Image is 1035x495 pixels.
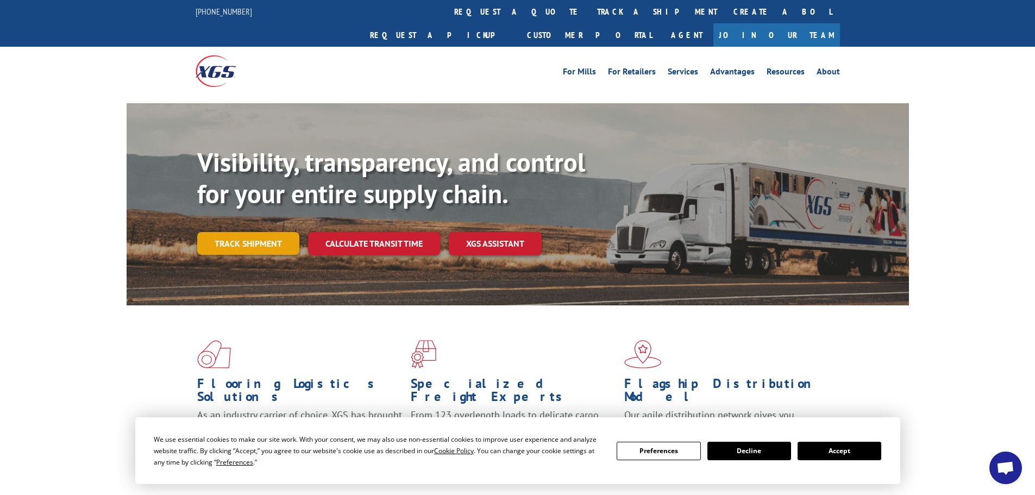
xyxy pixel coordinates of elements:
a: Track shipment [197,232,299,255]
a: Advantages [710,67,755,79]
a: Join Our Team [713,23,840,47]
a: For Mills [563,67,596,79]
div: Cookie Consent Prompt [135,417,900,484]
a: Calculate transit time [308,232,440,255]
a: About [817,67,840,79]
img: xgs-icon-total-supply-chain-intelligence-red [197,340,231,368]
span: As an industry carrier of choice, XGS has brought innovation and dedication to flooring logistics... [197,409,402,447]
a: For Retailers [608,67,656,79]
span: Our agile distribution network gives you nationwide inventory management on demand. [624,409,824,434]
a: XGS ASSISTANT [449,232,542,255]
img: xgs-icon-flagship-distribution-model-red [624,340,662,368]
h1: Specialized Freight Experts [411,377,616,409]
b: Visibility, transparency, and control for your entire supply chain. [197,145,585,210]
p: From 123 overlength loads to delicate cargo, our experienced staff knows the best way to move you... [411,409,616,457]
a: Request a pickup [362,23,519,47]
button: Preferences [617,442,700,460]
a: Agent [660,23,713,47]
h1: Flooring Logistics Solutions [197,377,403,409]
span: Preferences [216,458,253,467]
a: Services [668,67,698,79]
a: [PHONE_NUMBER] [196,6,252,17]
span: Cookie Policy [434,446,474,455]
h1: Flagship Distribution Model [624,377,830,409]
div: We use essential cookies to make our site work. With your consent, we may also use non-essential ... [154,434,604,468]
button: Accept [798,442,881,460]
a: Resources [767,67,805,79]
img: xgs-icon-focused-on-flooring-red [411,340,436,368]
button: Decline [707,442,791,460]
a: Open chat [989,452,1022,484]
a: Customer Portal [519,23,660,47]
